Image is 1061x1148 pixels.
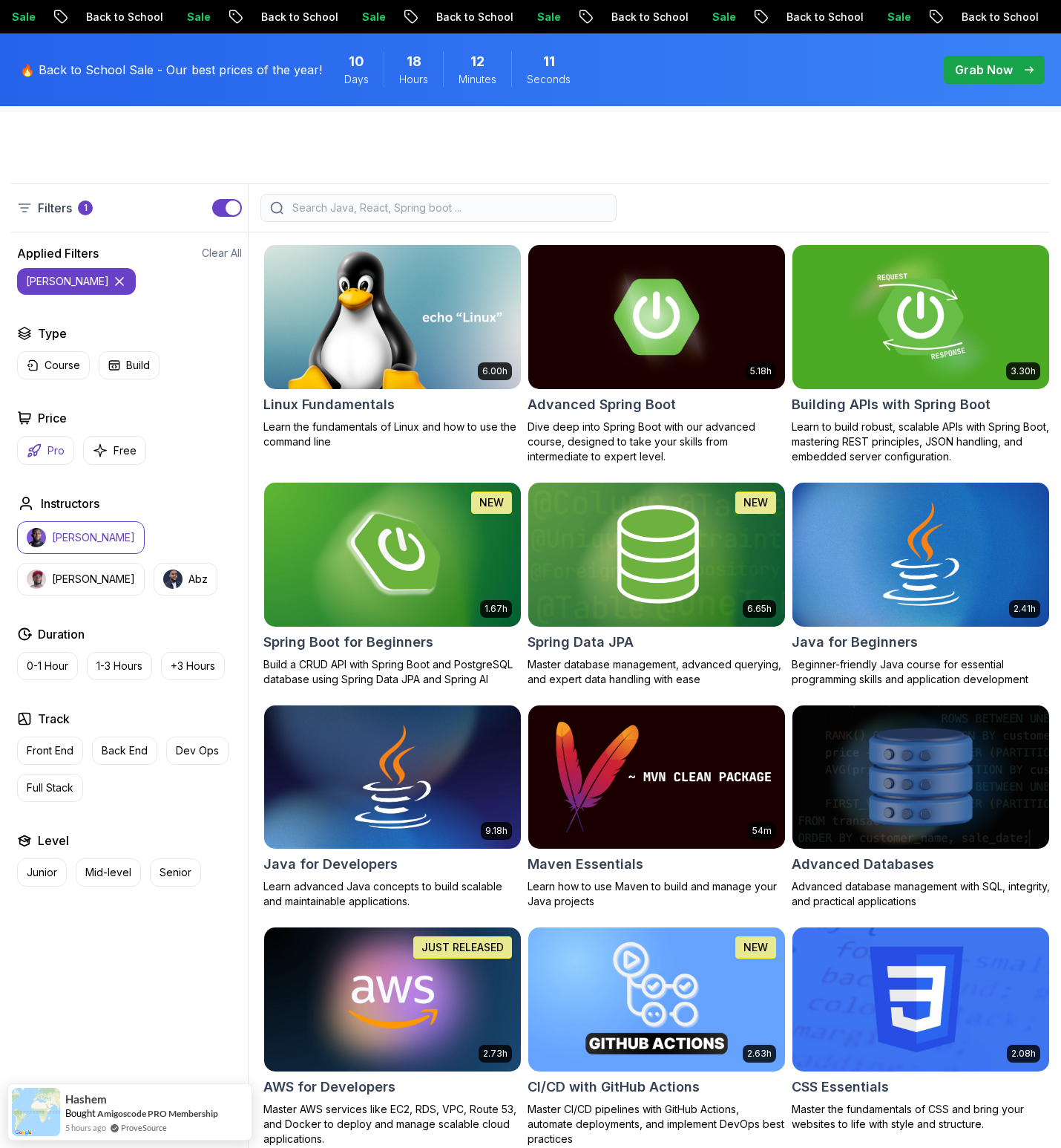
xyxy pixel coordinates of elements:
[150,858,201,887] button: Senior
[17,774,83,802] button: Full Stack
[96,659,142,674] p: 1-3 Hours
[579,10,680,25] p: Back to School
[17,521,145,554] button: instructor img[PERSON_NAME]
[65,1107,96,1119] span: Bought
[955,61,1013,79] p: Grab Now
[97,1108,218,1119] a: Amigoscode PRO Membership
[792,927,1050,1132] a: CSS Essentials card2.08hCSS EssentialsMaster the fundamentals of CSS and bring your websites to l...
[330,10,378,25] p: Sale
[263,1102,522,1147] p: Master AWS services like EC2, RDS, VPC, Route 53, and Docker to deploy and manage scalable cloud ...
[792,1077,889,1098] h2: CSS Essentials
[344,72,369,87] span: Days
[747,603,772,615] p: 6.65h
[263,632,433,653] h2: Spring Boot for Beginners
[752,825,772,837] p: 54m
[792,632,918,653] h2: Java for Beginners
[750,365,772,377] p: 5.18h
[92,737,157,765] button: Back End
[27,743,73,758] p: Front End
[114,443,137,458] p: Free
[65,1121,106,1134] span: 5 hours ago
[528,1102,786,1147] p: Master CI/CD pipelines with GitHub Actions, automate deployments, and implement DevOps best pract...
[528,927,786,1147] a: CI/CD with GitHub Actions card2.63hNEWCI/CD with GitHub ActionsMaster CI/CD pipelines with GitHub...
[38,199,72,217] p: Filters
[349,51,364,72] span: 10 Days
[17,268,136,295] button: [PERSON_NAME]
[17,436,74,465] button: Pro
[202,246,242,261] button: Clear All
[263,420,522,449] p: Learn the fundamentals of Linux and how to use the command line
[154,563,217,596] button: instructor imgAbz
[479,495,504,510] p: NEW
[1011,1048,1036,1060] p: 2.08h
[264,927,521,1072] img: AWS for Developers card
[680,10,728,25] p: Sale
[83,436,146,465] button: Free
[747,1048,772,1060] p: 2.63h
[263,657,522,687] p: Build a CRUD API with Spring Boot and PostgreSQL database using Spring Data JPA and Spring AI
[38,710,70,728] h2: Track
[126,358,150,373] p: Build
[171,659,215,674] p: +3 Hours
[263,1077,395,1098] h2: AWS for Developers
[27,570,46,589] img: instructor img
[163,570,183,589] img: instructor img
[17,563,145,596] button: instructor img[PERSON_NAME]
[1011,365,1036,377] p: 3.30h
[407,51,421,72] span: 18 Hours
[27,528,46,547] img: instructor img
[264,483,521,627] img: Spring Boot for Beginners card
[41,495,99,512] h2: Instructors
[792,244,1050,464] a: Building APIs with Spring Boot card3.30hBuilding APIs with Spring BootLearn to build robust, scal...
[38,625,85,643] h2: Duration
[155,10,203,25] p: Sale
[84,202,88,214] p: 1
[38,324,67,342] h2: Type
[65,1093,107,1106] span: Hashem
[121,1121,167,1134] a: ProveSource
[1014,603,1036,615] p: 2.41h
[176,743,219,758] p: Dev Ops
[17,351,90,379] button: Course
[87,652,152,680] button: 1-3 Hours
[188,572,208,587] p: Abz
[264,705,521,849] img: Java for Developers card
[52,530,135,545] p: [PERSON_NAME]
[855,10,903,25] p: Sale
[76,858,141,887] button: Mid-level
[399,72,428,87] span: Hours
[528,879,786,909] p: Learn how to use Maven to build and manage your Java projects
[792,879,1050,909] p: Advanced database management with SQL, integrity, and practical applications
[229,10,330,25] p: Back to School
[792,482,1050,687] a: Java for Beginners card2.41hJava for BeginnersBeginner-friendly Java course for essential program...
[528,657,786,687] p: Master database management, advanced querying, and expert data handling with ease
[263,705,522,910] a: Java for Developers card9.18hJava for DevelopersLearn advanced Java concepts to build scalable an...
[528,1077,700,1098] h2: CI/CD with GitHub Actions
[20,61,322,79] p: 🔥 Back to School Sale - Our best prices of the year!
[263,482,522,687] a: Spring Boot for Beginners card1.67hNEWSpring Boot for BeginnersBuild a CRUD API with Spring Boot ...
[264,245,521,389] img: Linux Fundamentals card
[528,927,785,1072] img: CI/CD with GitHub Actions card
[54,10,155,25] p: Back to School
[483,1048,507,1060] p: 2.73h
[528,705,786,910] a: Maven Essentials card54mMaven EssentialsLearn how to use Maven to build and manage your Java proj...
[263,854,398,875] h2: Java for Developers
[792,1102,1050,1132] p: Master the fundamentals of CSS and bring your websites to life with style and structure.
[792,394,991,415] h2: Building APIs with Spring Boot
[12,1088,60,1136] img: provesource social proof notification image
[792,705,1049,849] img: Advanced Databases card
[792,657,1050,687] p: Beginner-friendly Java course for essential programming skills and application development
[47,443,65,458] p: Pro
[404,10,505,25] p: Back to School
[17,244,99,262] h2: Applied Filters
[755,10,855,25] p: Back to School
[792,927,1049,1072] img: CSS Essentials card
[289,200,607,215] input: Search Java, React, Spring boot ...
[85,865,131,880] p: Mid-level
[263,394,395,415] h2: Linux Fundamentals
[27,780,73,795] p: Full Stack
[792,705,1050,910] a: Advanced Databases cardAdvanced DatabasesAdvanced database management with SQL, integrity, and pr...
[792,245,1049,389] img: Building APIs with Spring Boot card
[792,854,934,875] h2: Advanced Databases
